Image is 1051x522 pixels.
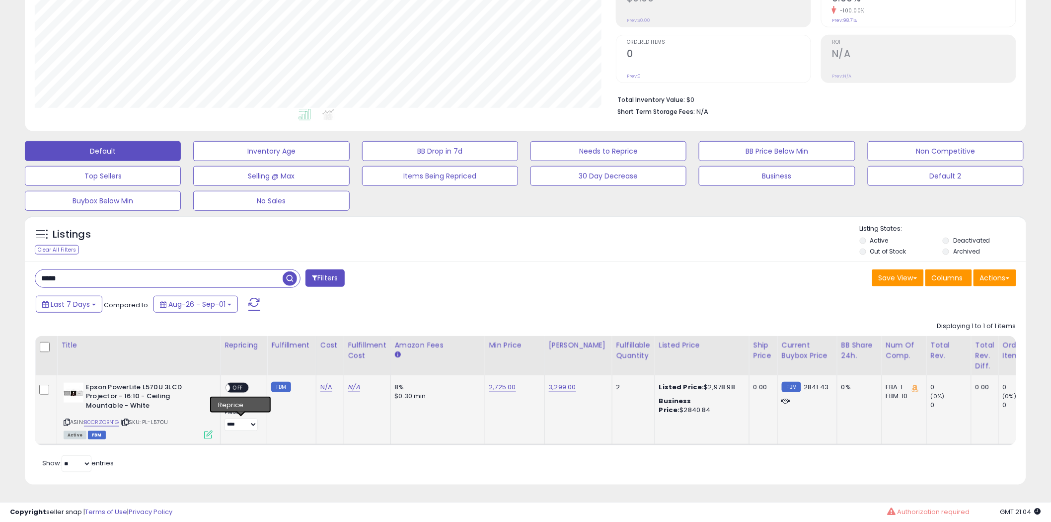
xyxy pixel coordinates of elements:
small: (0%) [1003,392,1017,400]
small: Prev: $0.00 [627,17,650,23]
div: Listed Price [659,340,745,350]
span: 2841.43 [804,382,828,392]
span: All listings currently available for purchase on Amazon [64,431,86,439]
div: Total Rev. Diff. [976,340,994,371]
a: N/A [320,382,332,392]
button: Filters [305,269,344,287]
div: ASIN: [64,383,213,438]
b: Total Inventory Value: [617,95,685,104]
div: 0 [931,383,971,392]
span: Show: entries [42,458,114,468]
div: 8% [395,383,477,392]
div: Fulfillable Quantity [616,340,651,361]
button: 30 Day Decrease [530,166,686,186]
div: Total Rev. [931,340,967,361]
li: $0 [617,93,1009,105]
div: Repricing [225,340,263,350]
button: Business [699,166,855,186]
span: Aug-26 - Sep-01 [168,299,225,309]
a: Terms of Use [85,507,127,517]
div: 0% [841,383,874,392]
span: ROI [832,40,1016,45]
small: Amazon Fees. [395,350,401,359]
span: FBM [88,431,106,439]
div: 0 [1003,401,1043,410]
div: $2,978.98 [659,383,742,392]
div: 0.00 [976,383,991,392]
span: OFF [230,383,246,392]
div: seller snap | | [10,508,172,517]
div: Amazon Fees [395,340,481,350]
div: Num of Comp. [886,340,922,361]
b: Listed Price: [659,382,704,392]
small: -100.00% [836,7,865,14]
span: Columns [932,273,963,283]
button: Actions [974,269,1016,286]
button: Last 7 Days [36,296,102,313]
div: FBM: 10 [886,392,919,401]
strong: Copyright [10,507,46,517]
button: Aug-26 - Sep-01 [153,296,238,313]
span: N/A [696,107,708,116]
button: Columns [925,269,972,286]
a: Privacy Policy [129,507,172,517]
small: Prev: 98.71% [832,17,857,23]
b: Epson PowerLite L570U 3LCD Projector - 16:10 - Ceiling Mountable - White [86,383,207,413]
div: FBA: 1 [886,383,919,392]
div: Displaying 1 to 1 of 1 items [937,322,1016,331]
div: 2 [616,383,647,392]
small: Prev: N/A [832,73,851,79]
h2: N/A [832,48,1016,62]
div: 0.00 [753,383,770,392]
b: Short Term Storage Fees: [617,107,695,116]
a: N/A [348,382,360,392]
b: Business Price: [659,396,691,415]
button: Needs to Reprice [530,141,686,161]
button: Default 2 [868,166,1024,186]
div: [PERSON_NAME] [549,340,608,350]
div: Ordered Items [1003,340,1039,361]
div: Preset: [225,409,259,432]
label: Archived [953,247,980,256]
div: $2840.84 [659,397,742,415]
p: Listing States: [860,224,1026,234]
button: Save View [872,269,924,286]
button: BB Price Below Min [699,141,855,161]
span: Last 7 Days [51,299,90,309]
div: BB Share 24h. [841,340,878,361]
h2: 0 [627,48,811,62]
div: Cost [320,340,340,350]
button: Items Being Repriced [362,166,518,186]
div: 0 [1003,383,1043,392]
small: (0%) [931,392,945,400]
div: $0.30 min [395,392,477,401]
span: Compared to: [104,300,150,310]
div: Fulfillment Cost [348,340,386,361]
button: Selling @ Max [193,166,349,186]
div: Current Buybox Price [782,340,833,361]
img: 31BUvAc7n9L._SL40_.jpg [64,383,83,403]
h5: Listings [53,228,91,242]
a: B0CRZCBN1G [84,418,119,427]
button: Buybox Below Min [25,191,181,211]
div: Ship Price [753,340,773,361]
small: Prev: 0 [627,73,641,79]
label: Deactivated [953,236,990,245]
span: Ordered Items [627,40,811,45]
span: 2025-09-9 21:04 GMT [1000,507,1041,517]
button: No Sales [193,191,349,211]
div: Clear All Filters [35,245,79,255]
button: Default [25,141,181,161]
a: 2,725.00 [489,382,516,392]
div: Amazon AI [225,398,259,407]
div: Min Price [489,340,540,350]
button: Top Sellers [25,166,181,186]
label: Active [870,236,889,245]
a: 3,299.00 [549,382,576,392]
small: FBM [782,382,801,392]
span: | SKU: PL-L570U [121,418,168,426]
button: Inventory Age [193,141,349,161]
div: 0 [931,401,971,410]
label: Out of Stock [870,247,906,256]
small: FBM [271,382,291,392]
